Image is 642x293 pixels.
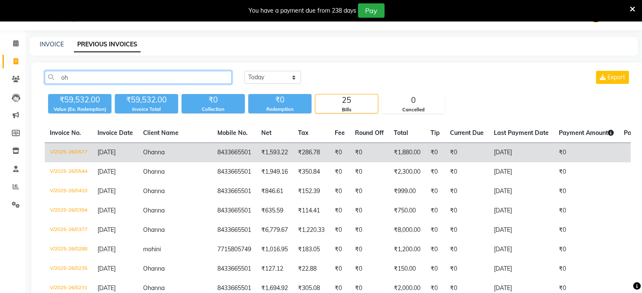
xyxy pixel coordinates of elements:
span: Ohanna [143,168,165,175]
span: Mobile No. [217,129,248,137]
span: [DATE] [98,265,116,272]
td: ₹0 [445,162,489,182]
td: ₹350.84 [293,162,330,182]
td: ₹183.05 [293,240,330,259]
td: ₹0 [330,182,350,201]
td: ₹0 [350,182,389,201]
div: Bills [315,106,378,113]
td: ₹0 [554,259,619,279]
td: V/2025-26/0410 [45,182,92,201]
button: Pay [358,3,385,18]
span: Ohanna [143,265,165,272]
span: [DATE] [98,148,116,156]
span: [DATE] [98,168,116,175]
span: Current Due [450,129,484,137]
span: Net [261,129,271,137]
td: ₹0 [425,259,445,279]
td: [DATE] [489,240,554,259]
td: 8433665501 [212,220,256,240]
span: [DATE] [98,284,116,292]
td: ₹0 [445,143,489,163]
td: ₹0 [350,220,389,240]
td: ₹6,779.67 [256,220,293,240]
div: ₹59,532.00 [48,94,111,106]
span: Total [394,129,408,137]
td: ₹635.59 [256,201,293,220]
span: [DATE] [98,207,116,214]
span: Ohanna [143,148,165,156]
td: ₹0 [554,143,619,163]
a: PREVIOUS INVOICES [74,37,141,52]
td: 8433665501 [212,143,256,163]
span: [DATE] [98,226,116,234]
td: ₹0 [445,259,489,279]
span: [DATE] [98,187,116,195]
td: ₹0 [425,201,445,220]
a: INVOICE [40,40,64,48]
td: ₹0 [554,162,619,182]
span: Ohanna [143,187,165,195]
td: ₹0 [445,201,489,220]
span: Client Name [143,129,179,137]
div: Collection [181,106,245,113]
td: ₹846.61 [256,182,293,201]
span: Tax [298,129,309,137]
td: ₹750.00 [389,201,425,220]
span: Invoice No. [50,129,81,137]
td: ₹22.88 [293,259,330,279]
td: ₹0 [425,143,445,163]
span: Payment Amount [559,129,614,137]
td: ₹286.78 [293,143,330,163]
td: ₹0 [425,220,445,240]
td: 8433665501 [212,259,256,279]
div: Redemption [248,106,312,113]
div: 0 [382,94,444,106]
td: ₹0 [554,220,619,240]
div: ₹0 [248,94,312,106]
span: Last Payment Date [494,129,549,137]
td: V/2025-26/0394 [45,201,92,220]
div: You have a payment due from 238 days [249,6,356,15]
td: ₹0 [554,182,619,201]
td: ₹114.41 [293,201,330,220]
td: ₹1,200.00 [389,240,425,259]
button: Export [596,71,629,84]
td: V/2025-26/0288 [45,240,92,259]
span: [DATE] [98,245,116,253]
td: ₹0 [330,259,350,279]
td: ₹0 [445,240,489,259]
td: ₹1,949.16 [256,162,293,182]
span: Invoice Date [98,129,133,137]
td: ₹0 [554,240,619,259]
td: ₹0 [350,201,389,220]
td: ₹0 [330,201,350,220]
td: ₹0 [425,240,445,259]
td: ₹0 [350,143,389,163]
td: ₹0 [425,182,445,201]
div: ₹0 [181,94,245,106]
td: ₹0 [445,182,489,201]
div: Invoice Total [115,106,178,113]
td: ₹150.00 [389,259,425,279]
span: Tip [431,129,440,137]
td: ₹1,880.00 [389,143,425,163]
td: V/2025-26/0377 [45,220,92,240]
td: 7715805749 [212,240,256,259]
td: ₹0 [350,162,389,182]
td: [DATE] [489,259,554,279]
td: ₹1,593.22 [256,143,293,163]
td: ₹1,016.95 [256,240,293,259]
div: ₹59,532.00 [115,94,178,106]
span: Round Off [355,129,384,137]
td: ₹127.12 [256,259,293,279]
td: 8433665501 [212,162,256,182]
td: V/2025-26/0235 [45,259,92,279]
td: [DATE] [489,182,554,201]
td: ₹0 [330,240,350,259]
td: ₹0 [330,162,350,182]
td: [DATE] [489,162,554,182]
td: 8433665501 [212,201,256,220]
td: ₹1,220.33 [293,220,330,240]
div: Cancelled [382,106,444,113]
td: ₹8,000.00 [389,220,425,240]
